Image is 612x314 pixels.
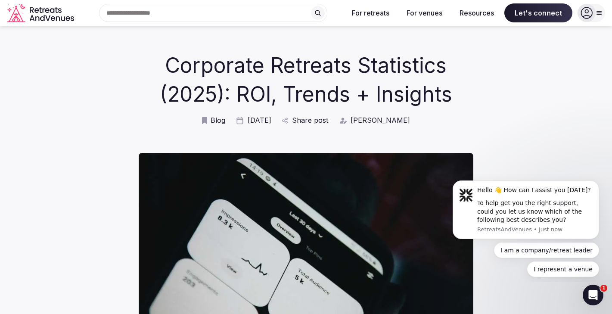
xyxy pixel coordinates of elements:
[453,3,501,22] button: Resources
[345,3,396,22] button: For retreats
[504,3,572,22] span: Let's connect
[202,115,225,125] a: Blog
[7,3,76,23] a: Visit the homepage
[351,115,410,125] span: [PERSON_NAME]
[583,285,603,305] iframe: Intercom live chat
[339,115,410,125] a: [PERSON_NAME]
[400,3,449,22] button: For venues
[292,115,328,125] span: Share post
[440,173,612,282] iframe: Intercom notifications message
[600,285,607,292] span: 1
[211,115,225,125] span: Blog
[7,3,76,23] svg: Retreats and Venues company logo
[160,51,453,109] h1: Corporate Retreats Statistics (2025): ROI, Trends + Insights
